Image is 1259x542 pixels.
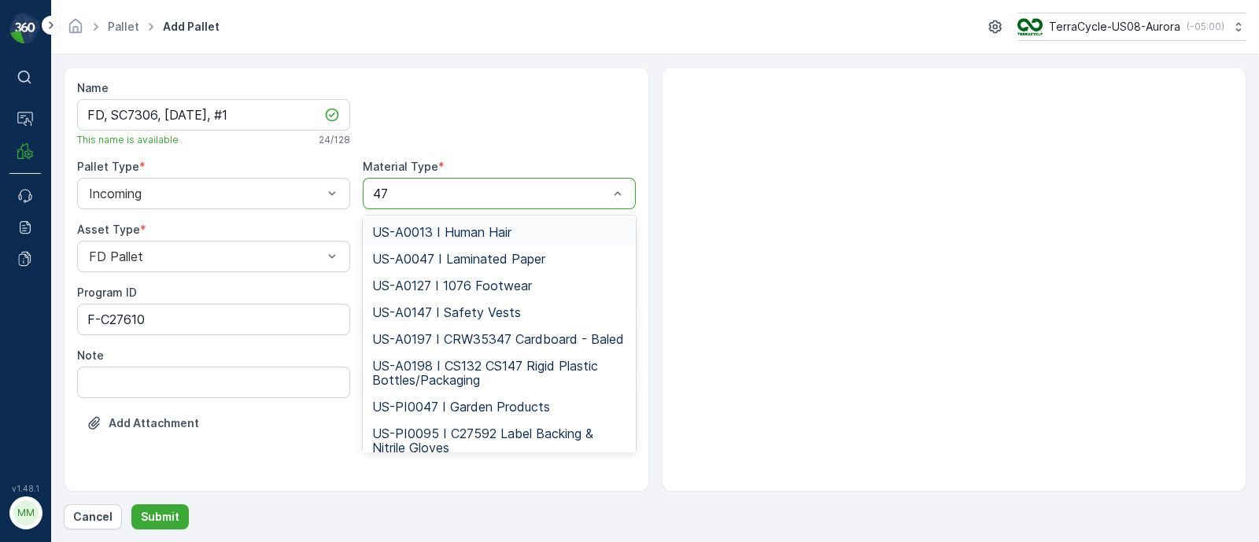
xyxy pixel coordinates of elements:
[77,411,209,436] button: Upload File
[372,400,550,414] span: US-PI0047 I Garden Products
[372,359,626,387] span: US-A0198 I CS132 CS147 Rigid Plastic Bottles/Packaging
[77,223,140,236] label: Asset Type
[77,134,179,146] span: This name is available
[108,20,139,33] a: Pallet
[73,509,113,525] p: Cancel
[9,13,41,44] img: logo
[1049,19,1180,35] p: TerraCycle-US08-Aurora
[319,134,350,146] p: 24 / 128
[77,81,109,94] label: Name
[9,484,41,493] span: v 1.48.1
[372,426,626,455] span: US-PI0095 I C27592 Label Backing & Nitrile Gloves
[372,278,532,293] span: US-A0127 I 1076 Footwear
[372,225,511,239] span: US-A0013 I Human Hair
[109,415,199,431] p: Add Attachment
[372,332,624,346] span: US-A0197 I CRW35347 Cardboard - Baled
[67,24,84,37] a: Homepage
[64,504,122,529] button: Cancel
[141,509,179,525] p: Submit
[160,19,223,35] span: Add Pallet
[1017,18,1043,35] img: image_ci7OI47.png
[13,500,39,525] div: MM
[372,305,521,319] span: US-A0147 I Safety Vests
[77,160,139,173] label: Pallet Type
[1187,20,1224,33] p: ( -05:00 )
[77,286,137,299] label: Program ID
[9,496,41,529] button: MM
[372,252,545,266] span: US-A0047 I Laminated Paper
[1017,13,1246,41] button: TerraCycle-US08-Aurora(-05:00)
[363,160,438,173] label: Material Type
[77,348,104,362] label: Note
[131,504,189,529] button: Submit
